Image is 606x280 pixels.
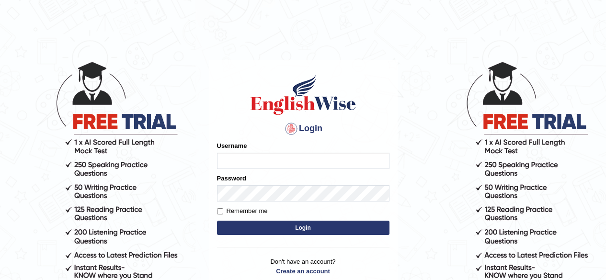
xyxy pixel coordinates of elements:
[217,121,389,136] h4: Login
[217,141,247,150] label: Username
[217,267,389,276] a: Create an account
[217,174,246,183] label: Password
[217,221,389,235] button: Login
[249,73,358,116] img: Logo of English Wise sign in for intelligent practice with AI
[217,206,268,216] label: Remember me
[217,208,223,214] input: Remember me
